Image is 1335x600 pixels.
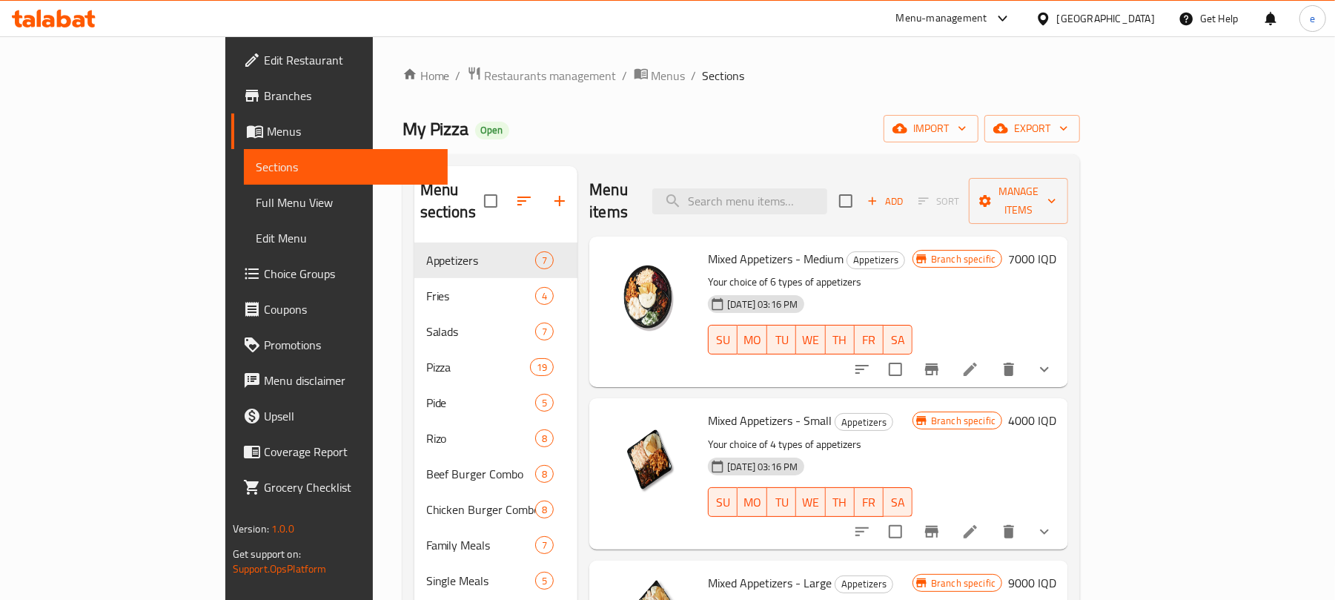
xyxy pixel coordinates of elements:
button: Branch-specific-item [914,514,950,550]
span: Mixed Appetizers - Medium [708,248,844,270]
li: / [456,67,461,85]
div: items [535,429,554,447]
span: Appetizers [835,414,892,431]
span: import [895,119,967,138]
div: items [535,572,554,590]
button: WE [796,325,825,355]
button: FR [855,325,884,355]
span: SU [715,329,732,351]
div: Pide5 [414,385,578,421]
span: e [1310,10,1315,27]
button: MO [738,325,767,355]
span: Get support on: [233,544,301,564]
a: Choice Groups [231,256,448,291]
div: items [535,287,554,305]
button: show more [1027,352,1062,387]
span: Mixed Appetizers - Large [708,572,832,594]
div: Family Meals7 [414,527,578,563]
span: Select all sections [475,185,506,217]
button: TH [826,487,855,517]
div: Single Meals [426,572,536,590]
span: Upsell [264,407,437,425]
span: 1.0.0 [271,519,294,538]
span: Branch specific [925,576,1001,590]
a: Edit menu item [961,360,979,378]
span: 8 [536,432,553,446]
a: Menus [634,66,686,85]
span: 7 [536,325,553,339]
span: 19 [531,360,553,375]
span: SA [890,492,907,513]
button: sort-choices [844,352,880,387]
button: Add [861,190,909,213]
a: Coverage Report [231,434,448,469]
span: Rizo [426,429,536,447]
div: items [535,501,554,518]
button: import [884,115,978,142]
span: Branches [264,87,437,105]
div: items [535,251,554,269]
div: Appetizers [847,251,905,269]
span: 5 [536,574,553,588]
span: Fries [426,287,536,305]
a: Grocery Checklist [231,469,448,505]
img: Mixed Appetizers - Medium [601,248,696,343]
span: Open [475,124,509,136]
nav: breadcrumb [403,66,1081,85]
a: Upsell [231,398,448,434]
button: show more [1027,514,1062,550]
span: 8 [536,467,553,481]
input: search [652,188,827,214]
div: Salads [426,323,536,340]
span: Pide [426,394,536,412]
button: export [984,115,1080,142]
span: 7 [536,538,553,553]
span: MO [743,329,761,351]
button: SU [708,487,738,517]
span: Appetizers [835,576,892,593]
span: Add [865,193,905,210]
h6: 4000 IQD [1008,410,1056,431]
div: Salads7 [414,314,578,349]
span: MO [743,492,761,513]
span: [DATE] 03:16 PM [721,460,804,474]
span: WE [802,492,819,513]
div: Pizza19 [414,349,578,385]
span: Appetizers [426,251,536,269]
div: items [530,358,554,376]
span: Sort sections [506,183,542,219]
span: 4 [536,289,553,303]
span: Select to update [880,516,911,547]
a: Full Menu View [244,185,448,220]
span: SA [890,329,907,351]
span: Beef Burger Combo [426,465,536,483]
span: Select section [830,185,861,217]
span: Restaurants management [485,67,617,85]
button: WE [796,487,825,517]
button: TH [826,325,855,355]
span: Version: [233,519,269,538]
span: Coverage Report [264,443,437,461]
span: 7 [536,254,553,268]
span: TU [773,492,790,513]
button: SU [708,325,738,355]
button: delete [991,514,1027,550]
span: 8 [536,503,553,517]
a: Menu disclaimer [231,363,448,398]
span: Choice Groups [264,265,437,283]
a: Coupons [231,291,448,327]
span: TH [832,329,849,351]
div: Appetizers7 [414,243,578,278]
button: SA [884,325,912,355]
div: Rizo8 [414,421,578,456]
span: Family Meals [426,536,536,554]
a: Menus [231,113,448,149]
span: [DATE] 03:16 PM [721,297,804,311]
span: Branch specific [925,414,1001,428]
button: MO [738,487,767,517]
div: Appetizers [835,576,893,593]
svg: Show Choices [1036,360,1053,378]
